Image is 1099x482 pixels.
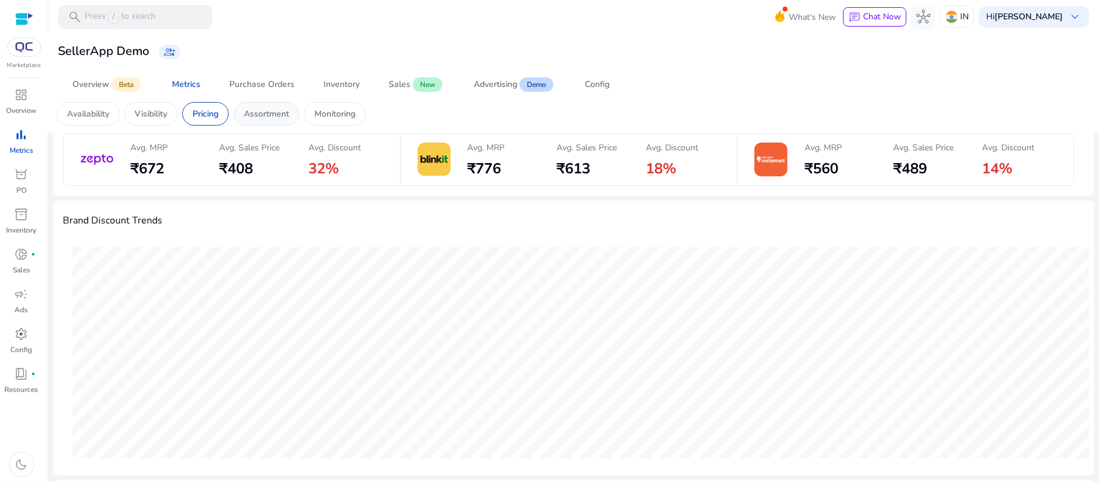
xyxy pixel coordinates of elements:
[468,159,502,178] p: ₹776
[14,127,29,142] span: bar_chart
[916,10,931,24] span: hub
[11,344,33,355] p: Config
[308,159,339,178] p: 32%
[220,159,253,178] p: ₹408
[14,367,29,381] span: book_4
[159,45,180,59] a: group_add
[14,327,29,341] span: settings
[135,108,167,120] p: Visibility
[849,11,861,24] span: chat
[164,46,176,58] span: group_add
[863,11,901,22] span: Chat Now
[108,10,119,24] span: /
[389,80,410,89] div: Sales
[13,42,35,52] img: QC-logo.svg
[556,159,590,178] p: ₹613
[413,77,442,92] span: New
[804,141,842,154] p: Avg. MRP
[14,287,29,301] span: campaign
[244,108,289,120] p: Assortment
[323,80,360,89] div: Inventory
[10,145,33,156] p: Metrics
[474,80,517,89] div: Advertising
[172,80,200,89] div: Metrics
[15,304,28,315] p: Ads
[220,141,280,154] p: Avg. Sales Price
[585,80,610,89] div: Config
[308,141,361,154] p: Avg. Discount
[16,185,27,196] p: PO
[58,44,149,59] h3: SellerApp Demo
[112,77,141,92] span: Beta
[1068,10,1082,24] span: keyboard_arrow_down
[314,108,355,120] p: Monitoring
[556,141,617,154] p: Avg. Sales Price
[130,141,168,154] p: Avg. MRP
[72,80,109,89] div: Overview
[893,141,954,154] p: Avg. Sales Price
[14,167,29,182] span: orders
[468,141,505,154] p: Avg. MRP
[911,5,935,29] button: hub
[7,225,37,236] p: Inventory
[31,371,36,376] span: fiber_manual_record
[646,141,698,154] p: Avg. Discount
[7,61,41,70] p: Marketplace
[84,10,156,24] p: Press to search
[646,159,677,178] p: 18%
[68,10,82,24] span: search
[13,265,30,275] p: Sales
[14,88,29,102] span: dashboard
[7,105,37,116] p: Overview
[193,108,218,120] p: Pricing
[5,384,39,395] p: Resources
[130,159,164,178] p: ₹672
[960,6,969,27] p: IN
[804,159,838,178] p: ₹560
[983,159,1013,178] p: 14%
[14,247,29,262] span: donut_small
[229,80,295,89] div: Purchase Orders
[789,7,836,28] span: What's New
[893,159,927,178] p: ₹489
[63,215,162,227] h4: Brand Discount Trends
[67,108,109,120] p: Availability
[843,7,906,27] button: chatChat Now
[520,77,553,92] span: Demo
[983,141,1035,154] p: Avg. Discount
[31,252,36,257] span: fiber_manual_record
[995,11,1063,22] b: [PERSON_NAME]
[946,11,958,23] img: in.svg
[986,13,1063,21] p: Hi
[14,457,29,472] span: dark_mode
[14,207,29,222] span: inventory_2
